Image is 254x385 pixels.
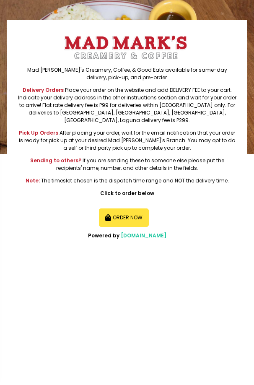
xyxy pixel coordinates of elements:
[17,232,237,239] div: Powered by
[17,157,237,172] div: If you are sending these to someone else please put the recipients' name, number, and other detai...
[99,208,149,227] button: ORDER NOW
[17,129,237,152] div: After placing your order, wait for the email notification that your order is ready for pick up at...
[19,129,58,136] b: Pick Up Orders
[30,157,81,164] b: Sending to others?
[121,232,166,239] a: [DOMAIN_NAME]
[17,66,237,81] div: Mad [PERSON_NAME]'s Creamery, Coffee, & Good Eats available for same-day delivery, pick-up, and p...
[17,86,237,124] div: Place your order on the website and add DELIVERY FEE to your cart. Indicate your delivery address...
[23,86,64,94] b: Delivery Orders
[17,190,237,197] div: Click to order below
[17,177,237,185] div: The timeslot chosen is the dispatch time range and NOT the delivery time.
[26,177,40,184] b: Note:
[63,33,189,61] img: MadMark's Creamery & Good Eats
